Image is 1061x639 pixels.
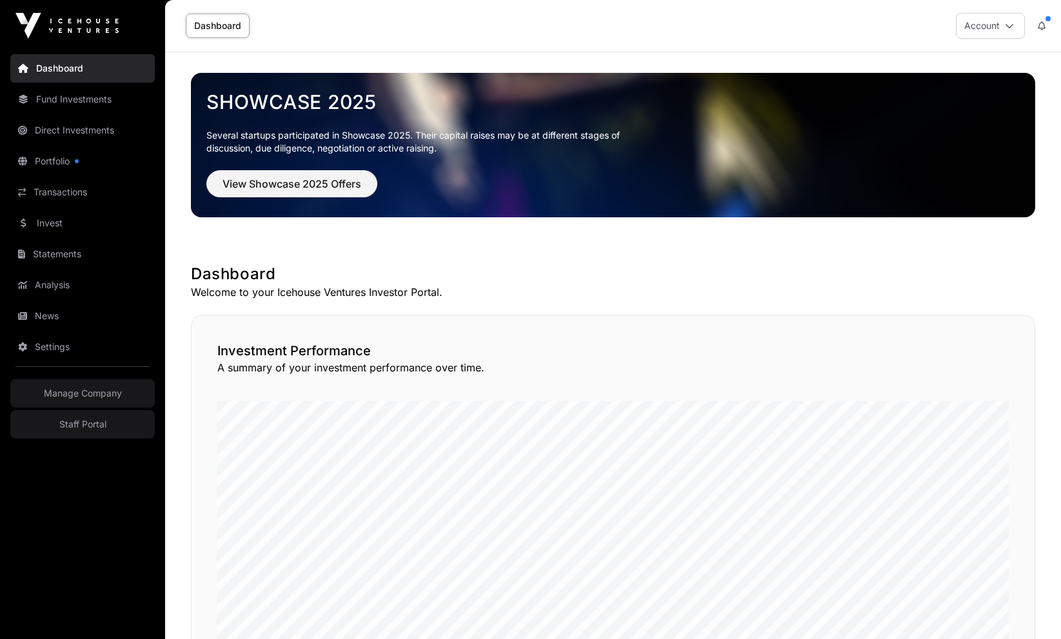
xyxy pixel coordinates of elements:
[10,209,155,237] a: Invest
[217,342,1009,360] h2: Investment Performance
[10,302,155,330] a: News
[186,14,250,38] a: Dashboard
[223,176,361,192] span: View Showcase 2025 Offers
[217,360,1009,375] p: A summary of your investment performance over time.
[10,116,155,144] a: Direct Investments
[191,284,1035,300] p: Welcome to your Icehouse Ventures Investor Portal.
[206,90,1020,113] a: Showcase 2025
[206,183,377,196] a: View Showcase 2025 Offers
[10,271,155,299] a: Analysis
[956,13,1025,39] button: Account
[10,147,155,175] a: Portfolio
[206,170,377,197] button: View Showcase 2025 Offers
[10,333,155,361] a: Settings
[191,264,1035,284] h1: Dashboard
[10,379,155,408] a: Manage Company
[10,178,155,206] a: Transactions
[10,410,155,438] a: Staff Portal
[10,240,155,268] a: Statements
[10,54,155,83] a: Dashboard
[10,85,155,113] a: Fund Investments
[206,129,640,155] p: Several startups participated in Showcase 2025. Their capital raises may be at different stages o...
[191,73,1035,217] img: Showcase 2025
[15,13,119,39] img: Icehouse Ventures Logo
